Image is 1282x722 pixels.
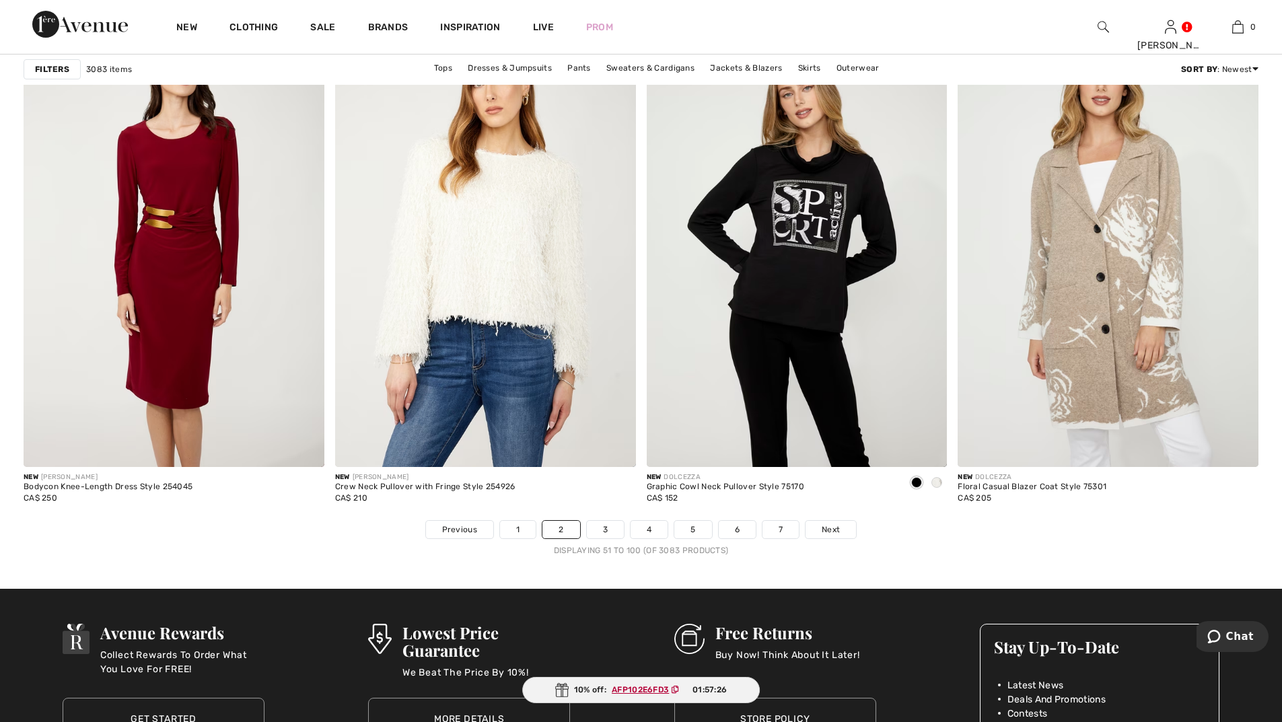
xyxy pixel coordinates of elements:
[24,493,57,503] span: CA$ 250
[1098,19,1109,35] img: search the website
[1232,19,1244,35] img: My Bag
[402,624,571,659] h3: Lowest Price Guarantee
[86,63,132,75] span: 3083 items
[958,473,972,481] span: New
[719,521,756,538] a: 6
[1007,707,1047,721] span: Contests
[822,524,840,536] span: Next
[647,16,948,467] img: Graphic Cowl Neck Pullover Style 75170. Black
[1181,65,1217,74] strong: Sort By
[442,524,477,536] span: Previous
[63,624,90,654] img: Avenue Rewards
[542,521,579,538] a: 2
[715,624,860,641] h3: Free Returns
[368,22,408,36] a: Brands
[647,473,662,481] span: New
[612,685,669,694] ins: AFP102E6FD3
[703,59,789,77] a: Jackets & Blazers
[791,59,828,77] a: Skirts
[427,59,459,77] a: Tops
[24,16,324,467] img: Bodycon Knee-Length Dress Style 254045. Cabernet
[522,677,760,703] div: 10% off:
[533,20,554,34] a: Live
[335,482,515,492] div: Crew Neck Pullover with Fringe Style 254926
[958,482,1106,492] div: Floral Casual Blazer Coat Style 75301
[674,521,711,538] a: 5
[647,493,678,503] span: CA$ 152
[35,63,69,75] strong: Filters
[368,624,391,654] img: Lowest Price Guarantee
[176,22,197,36] a: New
[647,472,804,482] div: DOLCEZZA
[24,472,192,482] div: [PERSON_NAME]
[335,16,636,467] img: Crew Neck Pullover with Fringe Style 254926. Off white
[1250,21,1256,33] span: 0
[906,472,927,495] div: Black
[600,59,701,77] a: Sweaters & Cardigans
[587,521,624,538] a: 3
[24,482,192,492] div: Bodycon Knee-Length Dress Style 254045
[674,624,705,654] img: Free Returns
[335,472,515,482] div: [PERSON_NAME]
[440,22,500,36] span: Inspiration
[229,22,278,36] a: Clothing
[958,472,1106,482] div: DOLCEZZA
[958,493,991,503] span: CA$ 205
[692,684,727,696] span: 01:57:26
[1137,38,1203,52] div: [PERSON_NAME]
[1181,63,1258,75] div: : Newest
[500,521,536,538] a: 1
[100,648,264,675] p: Collect Rewards To Order What You Love For FREE!
[1197,621,1269,655] iframe: Opens a widget where you can chat to one of our agents
[715,648,860,675] p: Buy Now! Think About It Later!
[461,59,559,77] a: Dresses & Jumpsuits
[994,638,1205,655] h3: Stay Up-To-Date
[1007,678,1063,692] span: Latest News
[1205,19,1271,35] a: 0
[100,624,264,641] h3: Avenue Rewards
[561,59,598,77] a: Pants
[335,473,350,481] span: New
[1165,19,1176,35] img: My Info
[647,482,804,492] div: Graphic Cowl Neck Pullover Style 75170
[402,665,571,692] p: We Beat The Price By 10%!
[24,473,38,481] span: New
[631,521,668,538] a: 4
[806,521,856,538] a: Next
[335,493,367,503] span: CA$ 210
[1007,692,1106,707] span: Deals And Promotions
[1165,20,1176,33] a: Sign In
[586,20,613,34] a: Prom
[24,544,1258,556] div: Displaying 51 to 100 (of 3083 products)
[310,22,335,36] a: Sale
[927,472,947,495] div: Off-white
[24,520,1258,556] nav: Page navigation
[426,521,493,538] a: Previous
[958,16,1258,467] img: Floral Casual Blazer Coat Style 75301. Oatmeal
[830,59,886,77] a: Outerwear
[555,683,569,697] img: Gift.svg
[32,11,128,38] img: 1ère Avenue
[762,521,799,538] a: 7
